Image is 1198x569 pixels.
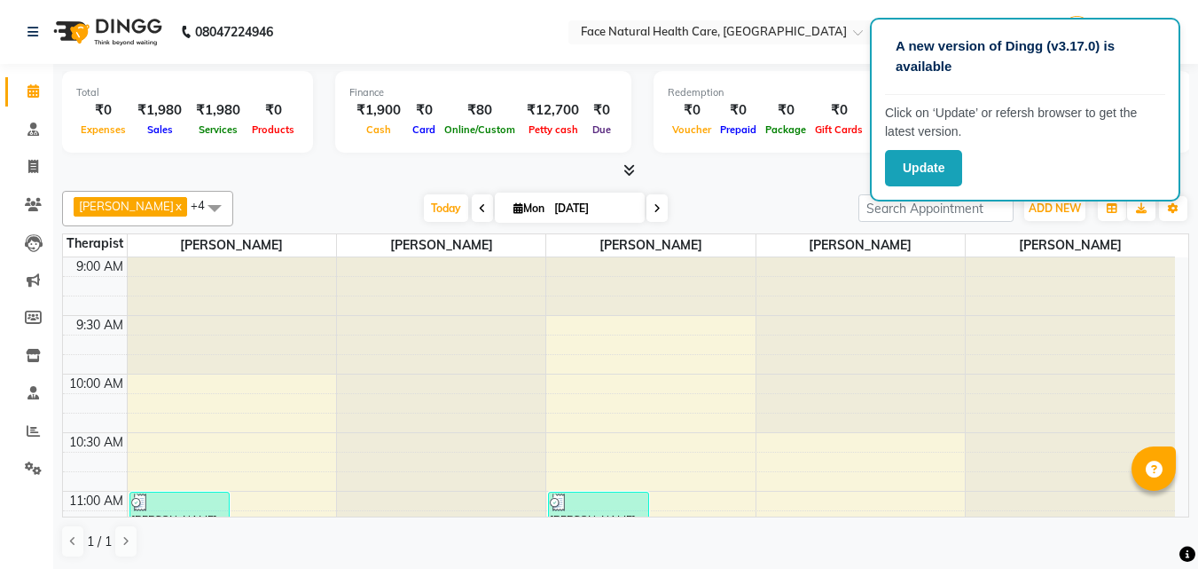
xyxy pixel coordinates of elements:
span: Mon [509,202,549,215]
span: [PERSON_NAME] [337,234,545,257]
b: 08047224946 [195,7,273,57]
span: [PERSON_NAME] [756,234,965,257]
span: Petty cash [524,123,583,136]
span: Card [408,123,440,136]
button: Update [885,150,962,186]
img: sangeetha [1061,16,1092,47]
div: 10:30 AM [66,433,127,452]
div: ₹80 [440,100,520,121]
span: Sales [143,123,177,136]
span: Wallet [867,123,906,136]
span: Due [588,123,615,136]
div: Therapist [63,234,127,253]
span: [PERSON_NAME] [966,234,1175,257]
div: ₹1,900 [349,100,408,121]
div: ₹0 [247,100,299,121]
div: ₹1,980 [189,100,247,121]
span: Voucher [668,123,716,136]
div: ₹0 [668,100,716,121]
iframe: chat widget [1124,498,1180,551]
div: ₹0 [408,100,440,121]
div: ₹0 [586,100,617,121]
span: [PERSON_NAME] [546,234,755,257]
input: 2025-09-01 [549,195,638,222]
button: ADD NEW [1024,196,1085,221]
span: Expenses [76,123,130,136]
p: Click on ‘Update’ or refersh browser to get the latest version. [885,104,1165,141]
span: +4 [191,198,218,212]
div: ₹12,700 [520,100,586,121]
div: 9:30 AM [73,316,127,335]
div: ₹0 [76,100,130,121]
span: [PERSON_NAME] [128,234,336,257]
span: Today [424,194,468,222]
p: A new version of Dingg (v3.17.0) is available [896,36,1155,76]
div: ₹0 [761,100,810,121]
div: 9:00 AM [73,257,127,276]
span: Products [247,123,299,136]
span: [PERSON_NAME] [79,199,174,213]
div: ₹0 [810,100,867,121]
span: ADD NEW [1029,202,1081,215]
span: 1 / 1 [87,533,112,551]
div: ₹0 [867,100,906,121]
input: Search Appointment [858,194,1014,222]
div: 11:00 AM [66,492,127,510]
span: Prepaid [716,123,761,136]
div: ₹0 [716,100,761,121]
div: 10:00 AM [66,375,127,393]
div: Total [76,85,299,100]
span: Online/Custom [440,123,520,136]
a: x [174,199,182,213]
span: Package [761,123,810,136]
span: Services [194,123,242,136]
img: logo [45,7,167,57]
div: ₹1,980 [130,100,189,121]
span: Gift Cards [810,123,867,136]
div: Redemption [668,85,906,100]
div: Finance [349,85,617,100]
span: Cash [362,123,395,136]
